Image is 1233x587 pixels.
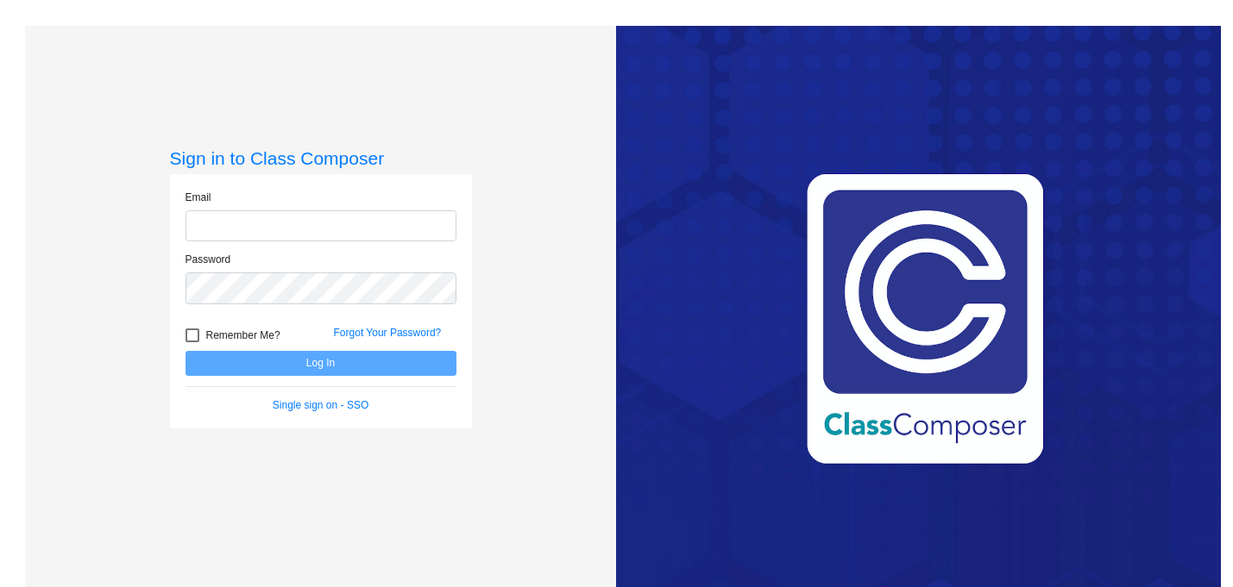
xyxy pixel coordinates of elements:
[206,325,280,346] span: Remember Me?
[186,351,456,376] button: Log In
[186,190,211,205] label: Email
[334,327,442,339] a: Forgot Your Password?
[170,147,472,169] h3: Sign in to Class Composer
[186,252,231,267] label: Password
[273,399,368,411] a: Single sign on - SSO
